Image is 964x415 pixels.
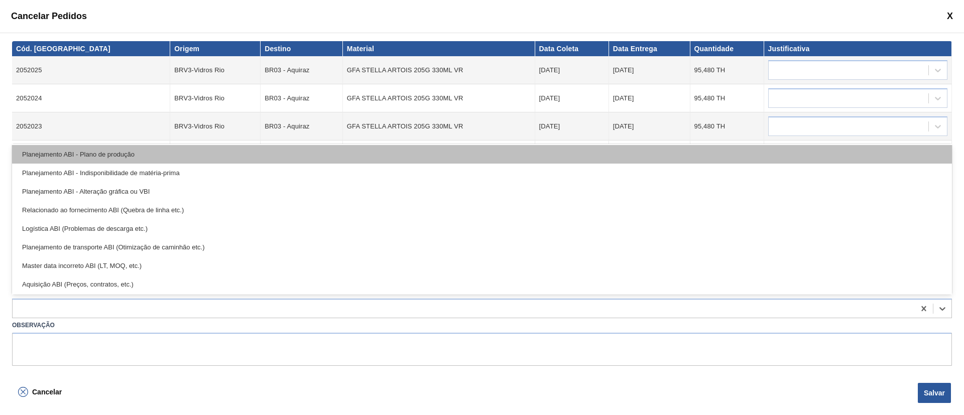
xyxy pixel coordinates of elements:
th: Origem [170,41,261,56]
td: BR03 - Aquiraz [261,112,343,141]
td: [DATE] [609,84,690,112]
td: 95,480 TH [690,84,764,112]
td: GFA STELLA ARTOIS 205G 330ML VR [343,56,535,84]
td: 95,480 TH [690,56,764,84]
td: [DATE] [535,141,609,169]
div: Planejamento ABI - Indisponibilidade de matéria-prima [12,164,952,182]
div: Relacionado ao fornecimento ABI (Quebra de linha etc.) [12,201,952,219]
td: BRV3-Vidros Rio [170,141,261,169]
td: [DATE] [609,112,690,141]
div: Planejamento de transporte ABI (Otimização de caminhão etc.) [12,238,952,256]
td: BR03 - Aquiraz [261,56,343,84]
td: 95,480 TH [690,112,764,141]
th: Material [343,41,535,56]
td: BR03 - Aquiraz [261,141,343,169]
td: 2052022 [12,141,170,169]
td: BRV3-Vidros Rio [170,112,261,141]
td: [DATE] [535,84,609,112]
th: Justificativa [764,41,952,56]
td: 2052025 [12,56,170,84]
div: Master data incorreto ABI (LT, MOQ, etc.) [12,256,952,275]
th: Quantidade [690,41,764,56]
div: Relacionado a política de inventório ABI [12,294,952,312]
td: BRV3-Vidros Rio [170,84,261,112]
td: [DATE] [609,141,690,169]
td: GFA STELLA ARTOIS 205G 330ML VR [343,84,535,112]
td: GFA STELLA ARTOIS 205G 330ML VR [343,141,535,169]
th: Destino [261,41,343,56]
label: Observação [12,318,952,333]
th: Data Coleta [535,41,609,56]
td: GFA STELLA ARTOIS 205G 330ML VR [343,112,535,141]
span: Cancelar Pedidos [11,11,87,22]
td: 2052024 [12,84,170,112]
div: Planejamento ABI - Alteração gráfica ou VBI [12,182,952,201]
div: Logística ABI (Problemas de descarga etc.) [12,219,952,238]
td: [DATE] [535,112,609,141]
div: Planejamento ABI - Plano de produção [12,145,952,164]
div: Aquisição ABI (Preços, contratos, etc.) [12,275,952,294]
td: 95,480 TH [690,141,764,169]
button: Salvar [918,383,951,403]
td: 2052023 [12,112,170,141]
td: BRV3-Vidros Rio [170,56,261,84]
button: Cancelar [12,382,68,402]
th: Cód. [GEOGRAPHIC_DATA] [12,41,170,56]
span: Cancelar [32,388,62,396]
td: [DATE] [609,56,690,84]
td: BR03 - Aquiraz [261,84,343,112]
td: [DATE] [535,56,609,84]
th: Data Entrega [609,41,690,56]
